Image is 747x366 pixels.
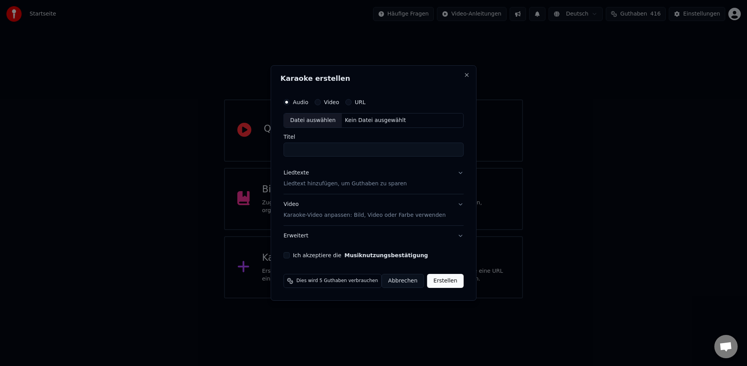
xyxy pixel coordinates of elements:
label: URL [355,99,366,105]
button: Abbrechen [382,274,424,288]
label: Ich akzeptiere die [293,253,428,258]
label: Video [324,99,339,105]
button: Erstellen [427,274,463,288]
div: Datei auswählen [284,113,342,127]
div: Video [284,200,446,219]
button: VideoKaraoke-Video anpassen: Bild, Video oder Farbe verwenden [284,194,464,225]
button: LiedtexteLiedtext hinzufügen, um Guthaben zu sparen [284,163,464,194]
button: Ich akzeptiere die [344,253,428,258]
label: Titel [284,134,464,139]
h2: Karaoke erstellen [281,75,467,82]
button: Erweitert [284,226,464,246]
div: Kein Datei ausgewählt [342,117,409,124]
label: Audio [293,99,309,105]
div: Liedtexte [284,169,309,177]
span: Dies wird 5 Guthaben verbrauchen [296,278,378,284]
p: Karaoke-Video anpassen: Bild, Video oder Farbe verwenden [284,211,446,219]
p: Liedtext hinzufügen, um Guthaben zu sparen [284,180,407,188]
